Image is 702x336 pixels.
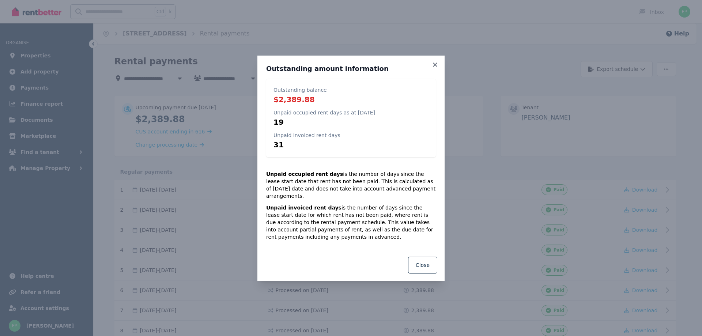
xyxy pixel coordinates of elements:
[266,171,343,177] strong: Unpaid occupied rent days
[273,132,340,139] p: Unpaid invoiced rent days
[273,94,327,105] p: $2,389.88
[273,86,327,94] p: Outstanding balance
[266,64,436,73] h3: Outstanding amount information
[273,109,375,116] p: Unpaid occupied rent days as at [DATE]
[273,117,375,127] p: 19
[273,140,340,150] p: 31
[408,257,437,273] button: Close
[266,170,436,200] p: is the number of days since the lease start date that rent has not been paid. This is calculated ...
[266,205,341,211] strong: Unpaid invoiced rent days
[266,204,436,241] p: is the number of days since the lease start date for which rent has not been paid, where rent is ...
